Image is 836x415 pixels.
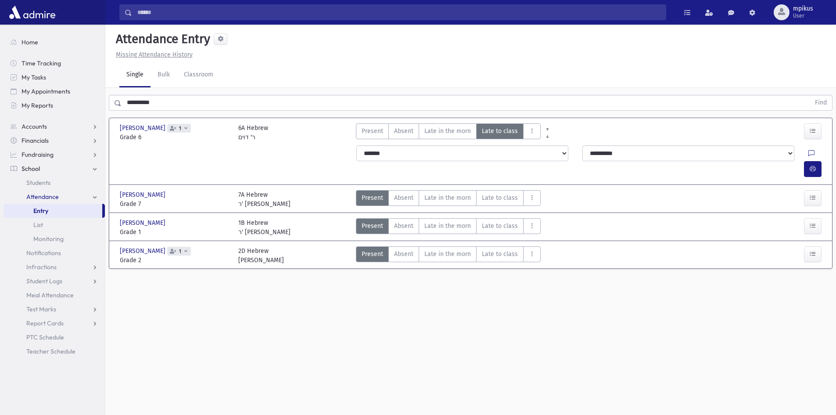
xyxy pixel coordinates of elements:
[177,63,220,87] a: Classroom
[4,260,105,274] a: Infractions
[4,148,105,162] a: Fundraising
[26,333,64,341] span: PTC Schedule
[26,319,64,327] span: Report Cards
[238,218,291,237] div: 1B Hebrew ר' [PERSON_NAME]
[22,73,46,81] span: My Tasks
[394,221,413,231] span: Absent
[394,193,413,202] span: Absent
[7,4,57,21] img: AdmirePro
[33,207,48,215] span: Entry
[26,277,62,285] span: Student Logs
[120,246,167,256] span: [PERSON_NAME]
[4,232,105,246] a: Monitoring
[394,126,413,136] span: Absent
[4,190,105,204] a: Attendance
[120,133,230,142] span: Grade 6
[22,87,70,95] span: My Appointments
[362,193,383,202] span: Present
[4,274,105,288] a: Student Logs
[4,162,105,176] a: School
[120,123,167,133] span: [PERSON_NAME]
[120,218,167,227] span: [PERSON_NAME]
[4,204,102,218] a: Entry
[22,151,54,159] span: Fundraising
[4,302,105,316] a: Test Marks
[4,84,105,98] a: My Appointments
[394,249,413,259] span: Absent
[26,305,56,313] span: Test Marks
[120,227,230,237] span: Grade 1
[33,235,64,243] span: Monitoring
[362,249,383,259] span: Present
[26,263,57,271] span: Infractions
[482,193,518,202] span: Late to class
[120,190,167,199] span: [PERSON_NAME]
[482,249,518,259] span: Late to class
[4,246,105,260] a: Notifications
[22,137,49,144] span: Financials
[4,218,105,232] a: List
[482,221,518,231] span: Late to class
[424,221,471,231] span: Late in the morn
[120,199,230,209] span: Grade 7
[4,176,105,190] a: Students
[26,291,74,299] span: Meal Attendance
[356,190,541,209] div: AttTypes
[4,119,105,134] a: Accounts
[22,38,38,46] span: Home
[4,35,105,49] a: Home
[119,63,151,87] a: Single
[22,165,40,173] span: School
[22,59,61,67] span: Time Tracking
[22,101,53,109] span: My Reports
[424,249,471,259] span: Late in the morn
[4,134,105,148] a: Financials
[112,32,210,47] h5: Attendance Entry
[4,98,105,112] a: My Reports
[362,221,383,231] span: Present
[793,12,813,19] span: User
[793,5,813,12] span: mpikus
[26,347,75,355] span: Teacher Schedule
[356,246,541,265] div: AttTypes
[33,221,43,229] span: List
[482,126,518,136] span: Late to class
[356,218,541,237] div: AttTypes
[22,123,47,130] span: Accounts
[356,123,541,142] div: AttTypes
[238,123,268,142] div: 6A Hebrew ר' דוים
[132,4,666,20] input: Search
[424,193,471,202] span: Late in the morn
[4,288,105,302] a: Meal Attendance
[362,126,383,136] span: Present
[116,51,193,58] u: Missing Attendance History
[177,249,183,254] span: 1
[238,246,284,265] div: 2D Hebrew [PERSON_NAME]
[4,56,105,70] a: Time Tracking
[112,51,193,58] a: Missing Attendance History
[4,330,105,344] a: PTC Schedule
[26,193,59,201] span: Attendance
[26,249,61,257] span: Notifications
[120,256,230,265] span: Grade 2
[151,63,177,87] a: Bulk
[424,126,471,136] span: Late in the morn
[4,316,105,330] a: Report Cards
[177,126,183,131] span: 1
[4,344,105,358] a: Teacher Schedule
[4,70,105,84] a: My Tasks
[26,179,50,187] span: Students
[810,95,832,110] button: Find
[238,190,291,209] div: 7A Hebrew ר' [PERSON_NAME]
